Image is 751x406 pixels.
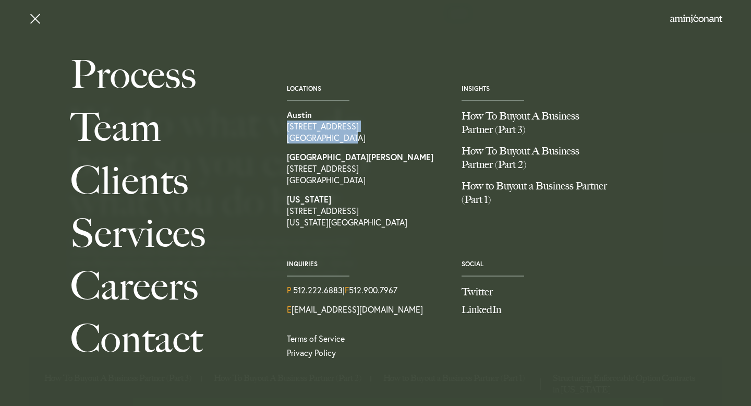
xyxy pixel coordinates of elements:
[287,304,292,315] span: E
[287,194,331,205] strong: [US_STATE]
[70,207,263,260] a: Services
[70,154,263,207] a: Clients
[293,284,343,296] a: Call us at 5122226883
[287,347,446,359] a: Privacy Policy
[70,49,263,101] a: Process
[670,15,722,23] img: Amini & Conant
[462,85,490,92] a: Insights
[462,284,621,300] a: Follow us on Twitter
[70,101,263,154] a: Team
[287,109,312,120] strong: Austin
[287,85,321,92] a: Locations
[287,151,433,162] strong: [GEOGRAPHIC_DATA][PERSON_NAME]
[70,260,263,313] a: Careers
[287,284,446,296] div: | 512.900.7967
[462,260,621,268] span: Social
[462,179,621,214] a: How to Buyout a Business Partner (Part 1)
[462,109,621,144] a: How To Buyout A Business Partner (Part 3)
[287,109,446,144] a: View on map
[287,151,446,186] a: View on map
[287,333,345,344] a: Terms of Service
[287,284,291,296] span: P
[462,302,621,317] a: Join us on LinkedIn
[462,144,621,179] a: How To Buyout A Business Partner (Part 2)
[287,194,446,228] a: View on map
[345,284,349,296] span: F
[70,313,263,365] a: Contact
[287,304,423,315] a: Email Us
[287,260,446,268] span: Inquiries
